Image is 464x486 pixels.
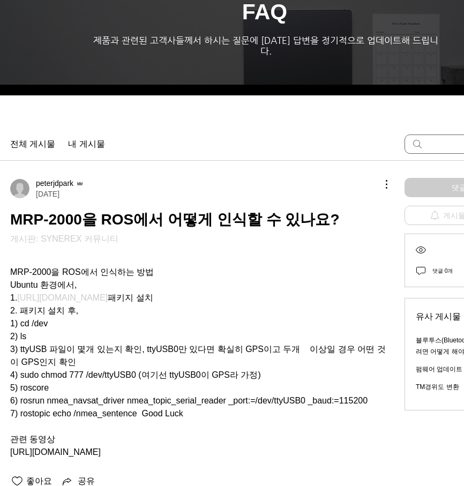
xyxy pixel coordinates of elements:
a: 게시판: SYNEREX 커뮤니티 [10,234,118,243]
span: 2) ls [10,332,26,341]
span: peterjdpark [36,178,73,189]
span: [URL][DOMAIN_NAME] [10,447,101,457]
svg: 운영자 [76,179,84,188]
span: MRP-2000을 ROS에서 어떻게 인식할 수 있나요? [10,211,340,228]
div: 댓글 0개 [432,266,453,276]
a: 펌웨어 업데이트 [416,365,462,373]
span: 5) roscore [10,383,49,392]
span: 2. 패키지 설치 후, [10,306,78,315]
span: [DATE] [36,189,59,199]
button: 추가 작업 [375,178,387,191]
span: 1. [10,293,17,302]
span: 관련 동영상 [10,435,55,444]
span: 1) cd /dev [10,319,48,328]
span: 4) sudo chmod 777 /dev/ttyUSB0 (여기선 ttyUSB0이 GPS라 가정) [10,370,261,379]
a: 전체 게시물 [10,138,55,151]
a: peterjdpark운영자[DATE] [10,178,84,199]
span: MRP-2000을 ROS에서 인식하는 방법 [10,267,154,276]
span: Ubuntu 환경에서, [10,280,77,289]
a: 내 게시물 [68,138,104,151]
span: 3) ttyUSB 파일이 몇개 있는지 확인, ttyUSB0만 있다면 확실히 GPS이고 두개 이상일 경우 어떤 것이 GPS인지 확인 [10,345,386,367]
a: [URL][DOMAIN_NAME] [17,293,108,302]
span: 6) rosrun nmea_navsat_driver nmea_topic_serial_reader _port:=/dev/ttyUSB0 _baud:=115200 [10,396,368,405]
span: 패키지 설치 [108,293,153,302]
a: TM경위도 변환 [416,383,459,391]
span: 7) rostopic echo /nmea_sentence Good Luck [10,409,183,418]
